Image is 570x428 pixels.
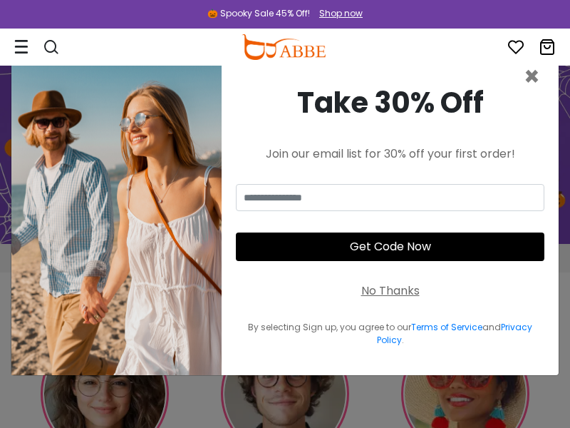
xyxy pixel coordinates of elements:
[236,233,544,261] button: Get Code Now
[236,146,544,163] div: Join our email list for 30% off your first order!
[411,321,482,333] a: Terms of Service
[319,7,363,20] div: Shop now
[236,321,544,347] div: By selecting Sign up, you agree to our and .
[524,58,540,95] span: ×
[11,53,222,375] img: welcome
[312,7,363,19] a: Shop now
[236,81,544,124] div: Take 30% Off
[377,321,533,346] a: Privacy Policy
[207,7,310,20] div: 🎃 Spooky Sale 45% Off!
[242,34,326,60] img: abbeglasses.com
[361,282,420,300] div: No Thanks
[524,64,540,90] button: Close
